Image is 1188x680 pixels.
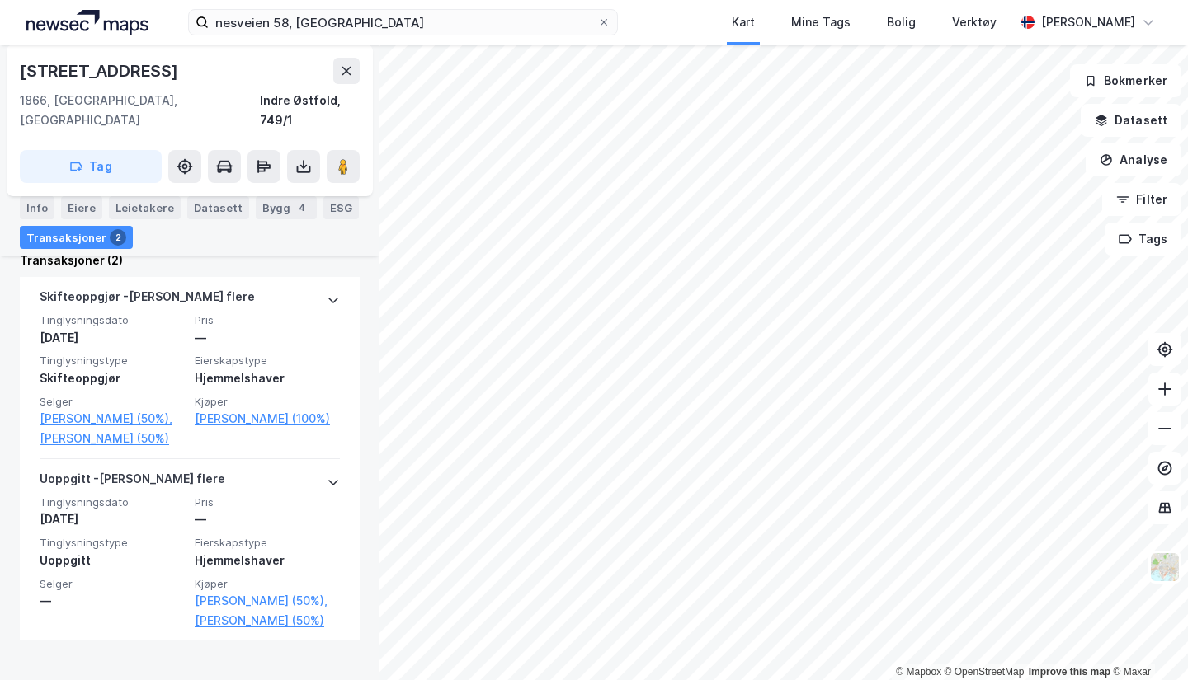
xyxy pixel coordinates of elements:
[40,287,255,313] div: Skifteoppgjør - [PERSON_NAME] flere
[20,251,360,270] div: Transaksjoner (2)
[40,313,185,327] span: Tinglysningsdato
[195,611,340,631] a: [PERSON_NAME] (50%)
[195,313,340,327] span: Pris
[256,196,317,219] div: Bygg
[195,577,340,591] span: Kjøper
[40,409,185,429] a: [PERSON_NAME] (50%),
[1070,64,1181,97] button: Bokmerker
[195,551,340,570] div: Hjemmelshaver
[1102,183,1181,216] button: Filter
[187,196,249,219] div: Datasett
[109,196,181,219] div: Leietakere
[1149,551,1181,583] img: Z
[40,354,185,368] span: Tinglysningstype
[40,495,185,509] span: Tinglysningsdato
[40,395,185,409] span: Selger
[195,368,340,388] div: Hjemmelshaver
[20,226,133,249] div: Transaksjoner
[1086,143,1181,176] button: Analyse
[40,469,225,495] div: Uoppgitt - [PERSON_NAME] flere
[110,229,126,246] div: 2
[791,12,851,32] div: Mine Tags
[20,150,162,183] button: Tag
[294,199,310,216] div: 4
[40,368,185,388] div: Skifteoppgjør
[195,536,340,550] span: Eierskapstype
[20,58,181,84] div: [STREET_ADDRESS]
[195,354,340,368] span: Eierskapstype
[1105,223,1181,256] button: Tags
[40,429,185,448] a: [PERSON_NAME] (50%)
[195,509,340,529] div: —
[323,196,359,219] div: ESG
[195,495,340,509] span: Pris
[209,10,597,35] input: Søk på adresse, matrikkel, gårdeiere, leietakere eller personer
[61,196,102,219] div: Eiere
[1105,601,1188,680] iframe: Chat Widget
[20,196,54,219] div: Info
[40,551,185,570] div: Uoppgitt
[40,328,185,348] div: [DATE]
[1041,12,1135,32] div: [PERSON_NAME]
[195,409,340,429] a: [PERSON_NAME] (100%)
[732,12,755,32] div: Kart
[26,10,148,35] img: logo.a4113a55bc3d86da70a041830d287a7e.svg
[20,91,260,130] div: 1866, [GEOGRAPHIC_DATA], [GEOGRAPHIC_DATA]
[1081,104,1181,137] button: Datasett
[1029,666,1110,678] a: Improve this map
[40,509,185,529] div: [DATE]
[40,536,185,550] span: Tinglysningstype
[40,577,185,591] span: Selger
[195,395,340,409] span: Kjøper
[195,591,340,611] a: [PERSON_NAME] (50%),
[896,666,941,678] a: Mapbox
[952,12,997,32] div: Verktøy
[945,666,1025,678] a: OpenStreetMap
[40,591,185,611] div: —
[887,12,916,32] div: Bolig
[195,328,340,348] div: —
[1105,601,1188,680] div: Kontrollprogram for chat
[260,91,360,130] div: Indre Østfold, 749/1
